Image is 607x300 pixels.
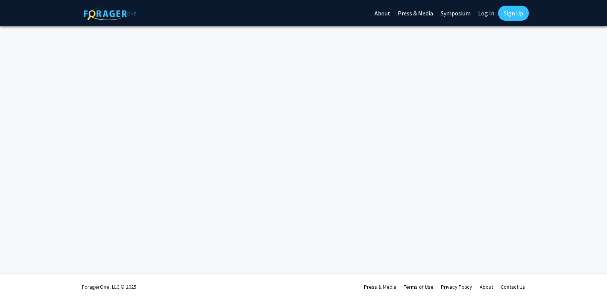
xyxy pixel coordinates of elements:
a: Terms of Use [404,283,433,290]
a: Privacy Policy [441,283,472,290]
a: About [480,283,493,290]
a: Contact Us [501,283,525,290]
img: ForagerOne Logo [84,7,136,20]
a: Sign Up [498,6,529,21]
div: ForagerOne, LLC © 2025 [82,274,136,300]
a: Press & Media [364,283,396,290]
